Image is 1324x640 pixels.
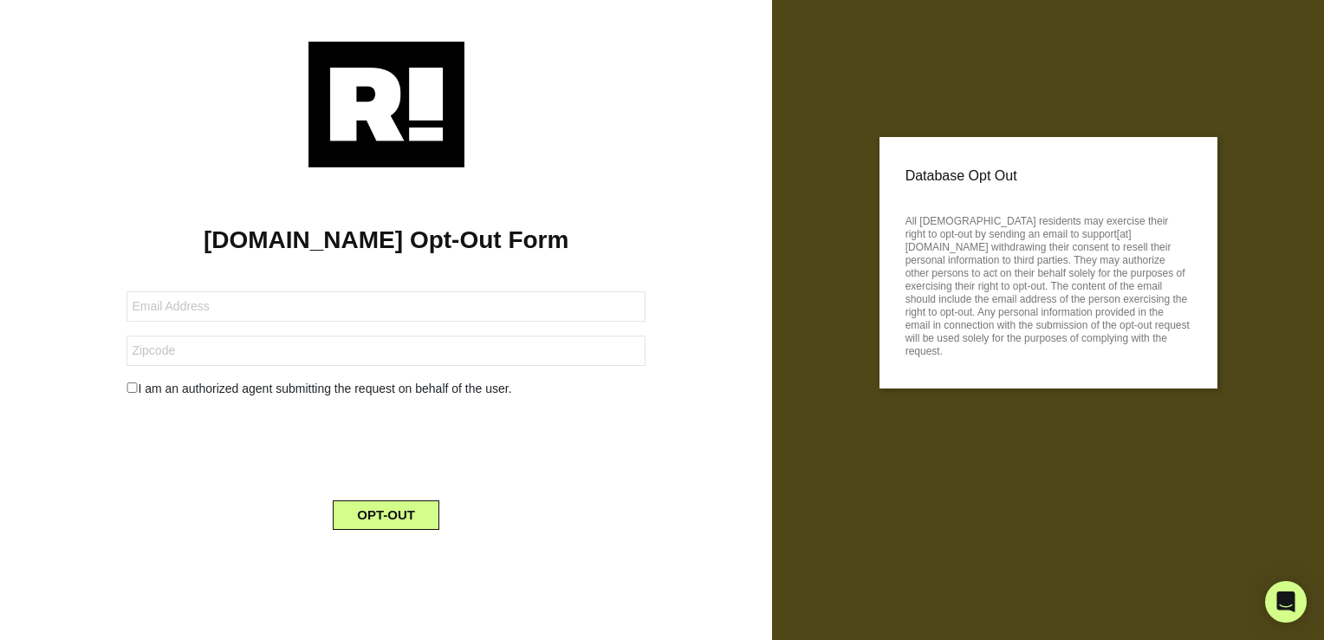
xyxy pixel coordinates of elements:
[308,42,464,167] img: Retention.com
[127,336,646,366] input: Zipcode
[255,412,518,480] iframe: reCAPTCHA
[114,380,659,398] div: I am an authorized agent submitting the request on behalf of the user.
[1265,581,1307,623] div: Open Intercom Messenger
[26,225,746,255] h1: [DOMAIN_NAME] Opt-Out Form
[905,163,1191,189] p: Database Opt Out
[333,500,439,530] button: OPT-OUT
[127,291,646,322] input: Email Address
[905,210,1191,358] p: All [DEMOGRAPHIC_DATA] residents may exercise their right to opt-out by sending an email to suppo...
